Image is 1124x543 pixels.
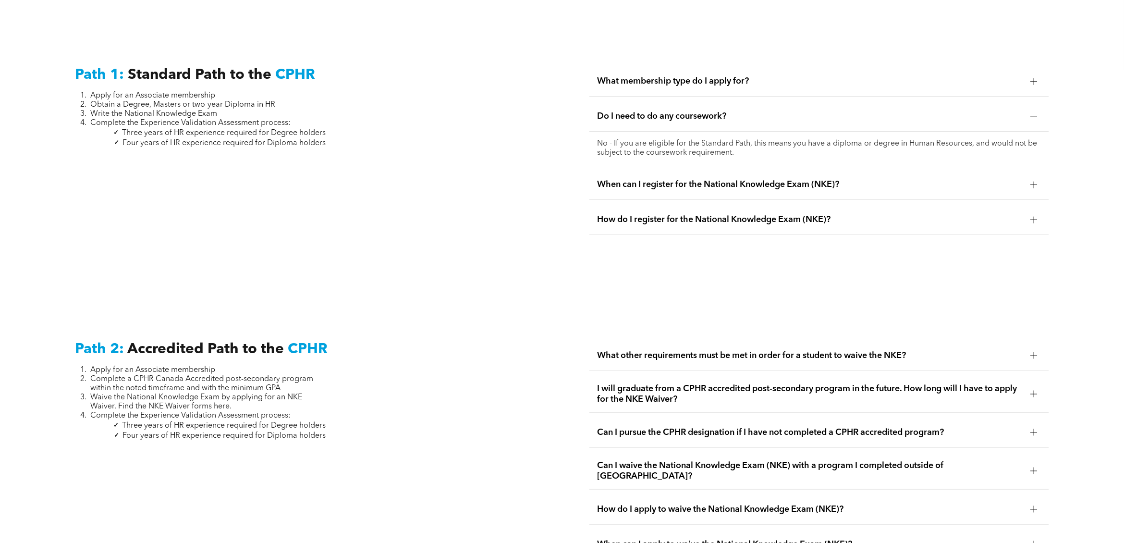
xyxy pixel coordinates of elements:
[90,394,302,410] span: Waive the National Knowledge Exam by applying for an NKE Waiver. Find the NKE Waiver forms here.
[597,139,1041,158] p: No - If you are eligible for the Standard Path, this means you have a diploma or degree in Human ...
[128,68,271,82] span: Standard Path to the
[90,119,291,127] span: Complete the Experience Validation Assessment process:
[90,110,217,118] span: Write the National Knowledge Exam
[122,139,326,147] span: Four years of HR experience required for Diploma holders
[90,101,275,109] span: Obtain a Degree, Masters or two-year Diploma in HR
[597,179,1023,190] span: When can I register for the National Knowledge Exam (NKE)?
[288,342,328,357] span: CPHR
[597,350,1023,361] span: What other requirements must be met in order for a student to waive the NKE?
[127,342,284,357] span: Accredited Path to the
[75,68,124,82] span: Path 1:
[90,366,215,374] span: Apply for an Associate membership
[597,427,1023,438] span: Can I pursue the CPHR designation if I have not completed a CPHR accredited program?
[597,111,1023,122] span: Do I need to do any coursework?
[597,460,1023,481] span: Can I waive the National Knowledge Exam (NKE) with a program I completed outside of [GEOGRAPHIC_D...
[122,129,326,137] span: Three years of HR experience required for Degree holders
[90,92,215,99] span: Apply for an Associate membership
[122,422,326,430] span: Three years of HR experience required for Degree holders
[75,342,124,357] span: Path 2:
[597,76,1023,86] span: What membership type do I apply for?
[597,214,1023,225] span: How do I register for the National Knowledge Exam (NKE)?
[597,504,1023,515] span: How do I apply to waive the National Knowledge Exam (NKE)?
[90,375,313,392] span: Complete a CPHR Canada Accredited post-secondary program within the noted timeframe and with the ...
[597,383,1023,405] span: I will graduate from a CPHR accredited post-secondary program in the future. How long will I have...
[122,432,326,440] span: Four years of HR experience required for Diploma holders
[90,412,291,420] span: Complete the Experience Validation Assessment process:
[275,68,315,82] span: CPHR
